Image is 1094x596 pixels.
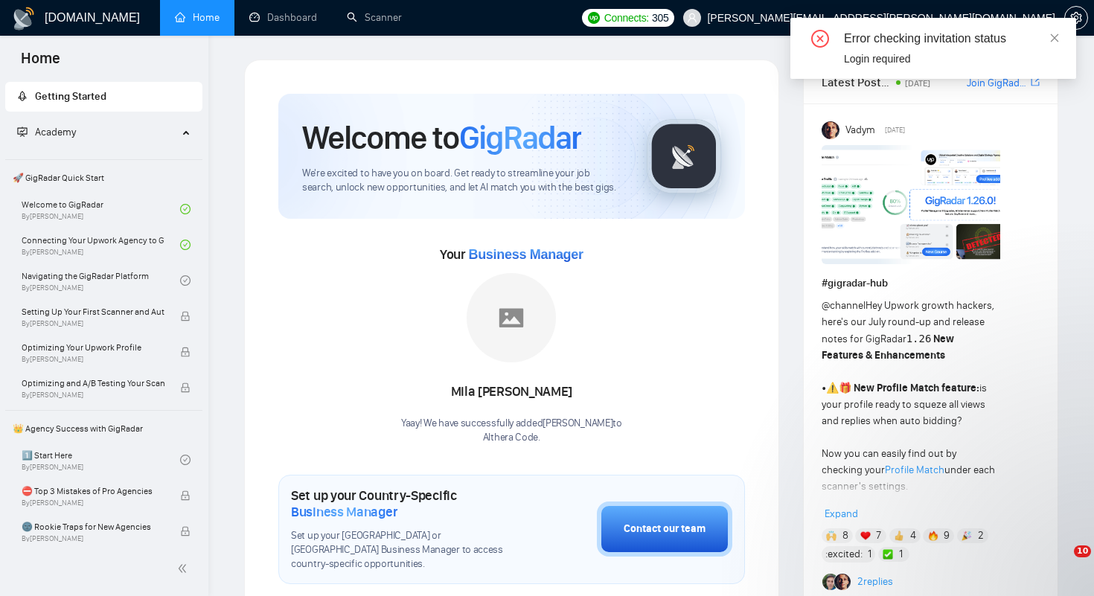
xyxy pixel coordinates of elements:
span: We're excited to have you on board. Get ready to streamline your job search, unlock new opportuni... [302,167,623,195]
span: Optimizing and A/B Testing Your Scanner for Better Results [22,376,164,391]
span: Your [440,246,583,263]
span: 10 [1074,545,1091,557]
span: 🌚 Rookie Traps for New Agencies [22,519,164,534]
span: fund-projection-screen [17,126,28,137]
a: Connecting Your Upwork Agency to GigRadarBy[PERSON_NAME] [22,228,180,261]
span: check-circle [180,275,191,286]
span: 🎁 [839,382,851,394]
span: 🚀 GigRadar Quick Start [7,163,201,193]
span: By [PERSON_NAME] [22,499,164,507]
span: By [PERSON_NAME] [22,319,164,328]
a: setting [1064,12,1088,24]
code: 1.26 [906,333,932,345]
span: lock [180,526,191,536]
span: Academy [17,126,76,138]
img: placeholder.png [467,273,556,362]
span: Home [9,48,72,79]
p: Althera Code . [401,431,622,445]
span: ⛔ Top 3 Mistakes of Pro Agencies [22,484,164,499]
img: Vadym [822,121,839,139]
span: setting [1065,12,1087,24]
li: Getting Started [5,82,202,112]
span: rocket [17,91,28,101]
img: Alex B [822,574,839,590]
span: Optimizing Your Upwork Profile [22,340,164,355]
span: lock [180,382,191,393]
span: Connects: [604,10,649,26]
span: user [687,13,697,23]
button: setting [1064,6,1088,30]
div: Error checking invitation status [844,30,1058,48]
span: By [PERSON_NAME] [22,355,164,364]
span: @channel [822,299,866,312]
a: 1️⃣ Start HereBy[PERSON_NAME] [22,443,180,476]
span: close-circle [811,30,829,48]
span: [DATE] [885,124,905,137]
span: Business Manager [468,247,583,262]
span: double-left [177,561,192,576]
div: Login required [844,51,1058,67]
h1: Set up your Country-Specific [291,487,522,520]
span: close [1049,33,1060,43]
a: Navigating the GigRadar PlatformBy[PERSON_NAME] [22,264,180,297]
span: check-circle [180,204,191,214]
span: Academy [35,126,76,138]
div: Yaay! We have successfully added [PERSON_NAME] to [401,417,622,445]
span: check-circle [180,455,191,465]
span: lock [180,311,191,321]
img: upwork-logo.png [588,12,600,24]
span: lock [180,490,191,501]
span: Getting Started [35,90,106,103]
span: Set up your [GEOGRAPHIC_DATA] or [GEOGRAPHIC_DATA] Business Manager to access country-specific op... [291,529,522,571]
a: Welcome to GigRadarBy[PERSON_NAME] [22,193,180,225]
a: dashboardDashboard [249,11,317,24]
span: lock [180,347,191,357]
span: By [PERSON_NAME] [22,391,164,400]
h1: Welcome to [302,118,581,158]
img: gigradar-logo.png [647,119,721,193]
span: GigRadar [459,118,581,158]
h1: # gigradar-hub [822,275,1040,292]
span: Business Manager [291,504,397,520]
span: 👑 Agency Success with GigRadar [7,414,201,443]
span: ⚠️ [826,382,839,394]
button: Contact our team [597,502,732,557]
span: Vadym [845,122,875,138]
span: By [PERSON_NAME] [22,534,164,543]
a: searchScanner [347,11,402,24]
span: 305 [652,10,668,26]
span: Setting Up Your First Scanner and Auto-Bidder [22,304,164,319]
div: Contact our team [624,521,706,537]
img: logo [12,7,36,31]
a: homeHome [175,11,220,24]
div: Mila [PERSON_NAME] [401,379,622,405]
strong: New Profile Match feature: [854,382,979,394]
iframe: Intercom live chat [1043,545,1079,581]
span: check-circle [180,240,191,250]
a: 2replies [857,574,893,589]
img: F09AC4U7ATU-image.png [822,145,1000,264]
